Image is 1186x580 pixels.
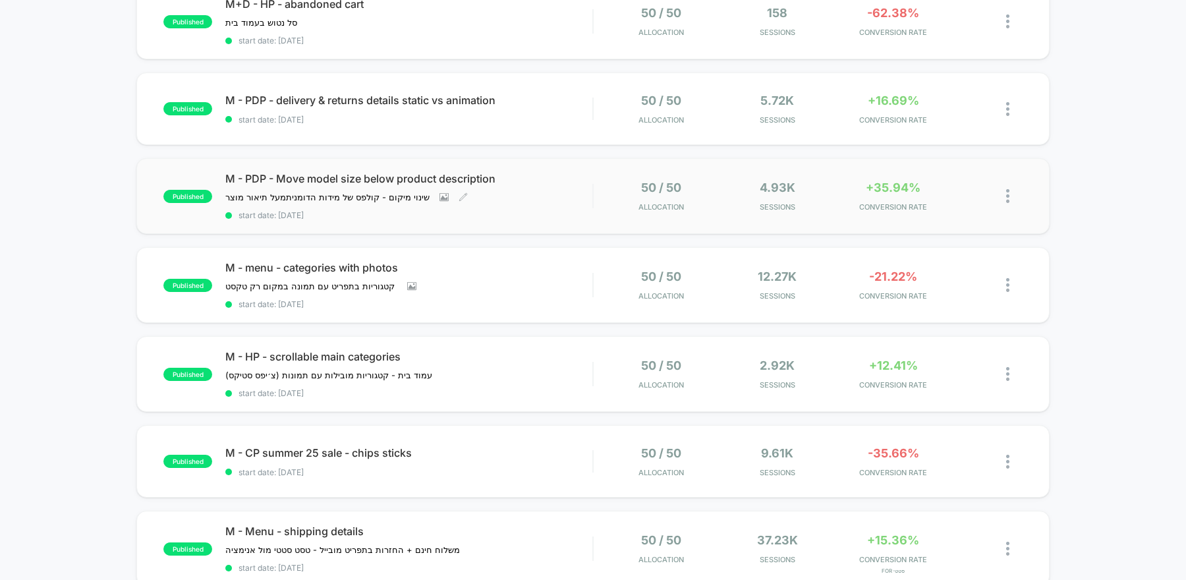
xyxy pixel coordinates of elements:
span: Allocation [638,115,684,125]
span: published [163,102,212,115]
img: close [1006,455,1009,469]
span: 9.61k [761,446,793,460]
span: M - CP summer 25 sale - chips sticks [225,446,592,459]
span: -21.22% [869,270,917,283]
span: published [163,455,212,468]
span: CONVERSION RATE [839,115,948,125]
span: 2.92k [760,359,795,372]
span: start date: [DATE] [225,36,592,45]
span: CONVERSION RATE [839,555,948,564]
span: 50 / 50 [641,359,681,372]
img: close [1006,542,1009,556]
span: M - HP - scrollable main categories [225,350,592,363]
span: שינוי מיקום - קולפס של מידות הדומניתמעל תיאור מוצר [225,192,430,202]
span: M - PDP - Move model size below product description [225,172,592,185]
span: Sessions [723,291,832,301]
span: 50 / 50 [641,6,681,20]
span: CONVERSION RATE [839,291,948,301]
span: 50 / 50 [641,533,681,547]
img: close [1006,367,1009,381]
span: Allocation [638,380,684,390]
span: Sessions [723,555,832,564]
span: start date: [DATE] [225,467,592,477]
span: CONVERSION RATE [839,380,948,390]
span: 158 [767,6,787,20]
span: start date: [DATE] [225,563,592,573]
img: close [1006,278,1009,292]
span: Allocation [638,28,684,37]
span: M - PDP - delivery & returns details static vs animation [225,94,592,107]
span: for סטטי [839,567,948,574]
span: Allocation [638,555,684,564]
span: CONVERSION RATE [839,468,948,477]
span: Allocation [638,202,684,212]
span: CONVERSION RATE [839,28,948,37]
span: published [163,368,212,381]
span: Sessions [723,28,832,37]
span: Sessions [723,115,832,125]
img: close [1006,102,1009,116]
span: +16.69% [868,94,919,107]
span: 37.23k [757,533,798,547]
span: start date: [DATE] [225,210,592,220]
span: +12.41% [869,359,918,372]
span: 50 / 50 [641,94,681,107]
span: Sessions [723,380,832,390]
span: start date: [DATE] [225,115,592,125]
span: משלוח חינם + החזרות בתפריט מובייל - טסט סטטי מול אנימציה [225,544,460,555]
img: close [1006,14,1009,28]
span: 50 / 50 [641,181,681,194]
span: Allocation [638,291,684,301]
span: סל נטוש בעמוד בית [225,17,300,28]
span: קטגוריות בתפריט עם תמונה במקום רק טקסט [225,281,397,291]
span: M - menu - categories with photos [225,261,592,274]
span: Sessions [723,468,832,477]
span: Allocation [638,468,684,477]
span: CONVERSION RATE [839,202,948,212]
span: עמוד בית - קטגוריות מובילות עם תמונות (צ׳יפס סטיקס) [225,370,432,380]
span: M - Menu - shipping details [225,525,592,538]
span: published [163,542,212,556]
span: 12.27k [758,270,797,283]
span: start date: [DATE] [225,388,592,398]
span: Sessions [723,202,832,212]
span: 5.72k [760,94,794,107]
span: start date: [DATE] [225,299,592,309]
span: published [163,15,212,28]
span: -62.38% [867,6,919,20]
span: 4.93k [760,181,795,194]
span: published [163,190,212,203]
img: close [1006,189,1009,203]
span: +15.36% [867,533,919,547]
span: 50 / 50 [641,270,681,283]
span: published [163,279,212,292]
span: -35.66% [868,446,919,460]
span: +35.94% [866,181,920,194]
span: 50 / 50 [641,446,681,460]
